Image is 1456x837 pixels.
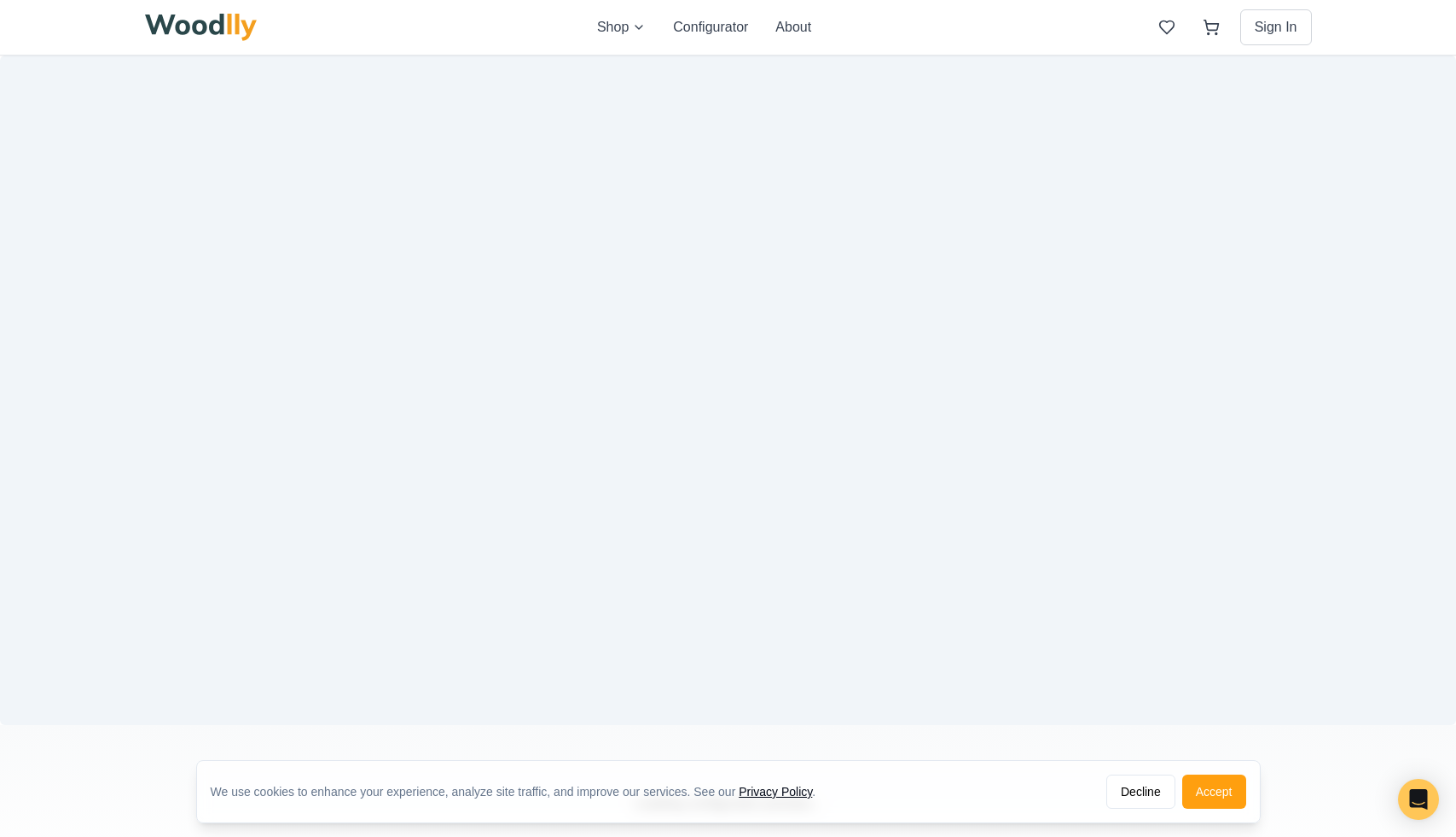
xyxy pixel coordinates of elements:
[1398,779,1439,820] div: Open Intercom Messenger
[673,17,748,38] button: Configurator
[775,17,811,38] button: About
[1106,775,1175,809] button: Decline
[1240,9,1312,45] button: Sign In
[739,785,812,799] a: Privacy Policy
[145,14,258,41] img: Woodlly
[597,17,646,38] button: Shop
[1182,775,1246,809] button: Accept
[211,783,830,800] div: We use cookies to enhance your experience, analyze site traffic, and improve our services. See our .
